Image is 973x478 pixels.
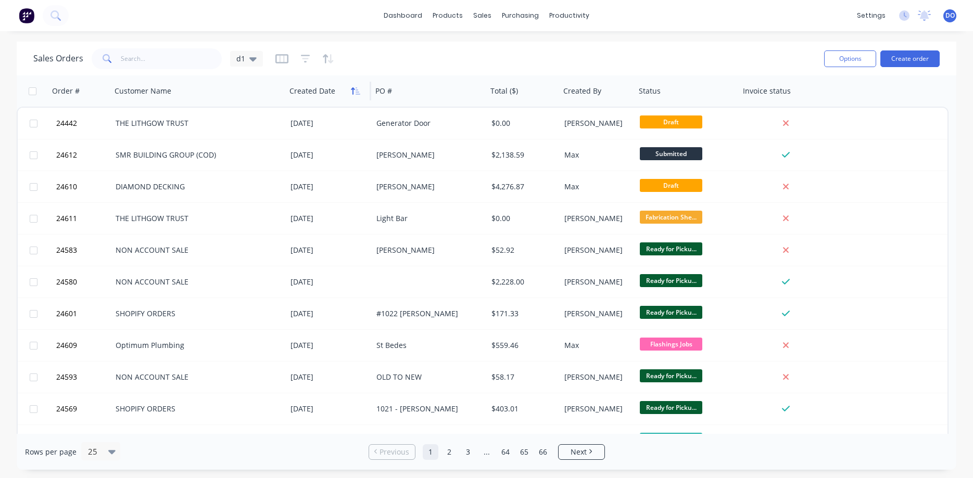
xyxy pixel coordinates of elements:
[639,86,661,96] div: Status
[290,308,368,319] div: [DATE]
[56,308,77,319] span: 24601
[479,444,495,460] a: Jump forward
[441,444,457,460] a: Page 2
[56,372,77,382] span: 24593
[376,213,478,224] div: Light Bar
[290,245,368,255] div: [DATE]
[53,139,116,171] button: 24612
[376,404,478,414] div: 1021 - [PERSON_NAME]
[56,118,77,128] span: 24442
[376,150,478,160] div: [PERSON_NAME]
[423,444,438,460] a: Page 1 is your current page
[375,86,392,96] div: PO #
[640,179,702,192] span: Draft
[491,182,553,192] div: $4,276.87
[53,425,116,456] button: 24608
[852,8,891,23] div: settings
[490,86,518,96] div: Total ($)
[824,50,876,67] button: Options
[376,340,478,351] div: St Bedes
[564,372,628,382] div: [PERSON_NAME]
[880,50,940,67] button: Create order
[564,245,628,255] div: [PERSON_NAME]
[468,8,497,23] div: sales
[640,369,702,382] span: Ready for Picku...
[498,444,513,460] a: Page 64
[116,150,274,160] div: SMR BUILDING GROUP (COD)
[491,213,553,224] div: $0.00
[53,266,116,298] button: 24580
[640,433,702,446] span: Picked Up
[945,11,955,20] span: DO
[290,277,368,287] div: [DATE]
[376,182,478,192] div: [PERSON_NAME]
[640,242,702,255] span: Ready for Picku...
[376,118,478,128] div: Generator Door
[53,393,116,424] button: 24569
[56,404,77,414] span: 24569
[116,118,274,128] div: THE LITHGOW TRUST
[640,306,702,319] span: Ready for Picku...
[460,444,476,460] a: Page 3
[116,213,274,224] div: THE LITHGOW TRUST
[290,404,368,414] div: [DATE]
[491,404,553,414] div: $403.01
[564,213,628,224] div: [PERSON_NAME]
[563,86,601,96] div: Created By
[564,182,628,192] div: Max
[743,86,791,96] div: Invoice status
[564,404,628,414] div: [PERSON_NAME]
[56,277,77,287] span: 24580
[290,182,368,192] div: [DATE]
[571,447,587,457] span: Next
[290,372,368,382] div: [DATE]
[53,108,116,139] button: 24442
[640,338,702,351] span: Flashings Jobs
[491,150,553,160] div: $2,138.59
[640,115,702,128] span: Draft
[116,372,274,382] div: NON ACCOUNT SALE
[364,444,609,460] ul: Pagination
[116,182,274,192] div: DIAMOND DECKING
[564,308,628,319] div: [PERSON_NAME]
[516,444,532,460] a: Page 65
[56,340,77,351] span: 24609
[116,277,274,287] div: NON ACCOUNT SALE
[290,118,368,128] div: [DATE]
[640,274,702,287] span: Ready for Picku...
[52,86,80,96] div: Order #
[564,340,628,351] div: Max
[53,298,116,329] button: 24601
[497,8,544,23] div: purchasing
[33,54,83,63] h1: Sales Orders
[376,245,478,255] div: [PERSON_NAME]
[491,340,553,351] div: $559.46
[369,447,415,457] a: Previous page
[53,203,116,234] button: 24611
[56,182,77,192] span: 24610
[640,211,702,224] span: Fabrication She...
[56,150,77,160] span: 24612
[491,308,553,319] div: $171.33
[491,277,553,287] div: $2,228.00
[564,118,628,128] div: [PERSON_NAME]
[491,372,553,382] div: $58.17
[290,340,368,351] div: [DATE]
[25,447,77,457] span: Rows per page
[116,308,274,319] div: SHOPIFY ORDERS
[116,245,274,255] div: NON ACCOUNT SALE
[56,213,77,224] span: 24611
[544,8,595,23] div: productivity
[121,48,222,69] input: Search...
[53,171,116,202] button: 24610
[640,147,702,160] span: Submitted
[53,330,116,361] button: 24609
[640,401,702,414] span: Ready for Picku...
[427,8,468,23] div: products
[564,150,628,160] div: Max
[559,447,604,457] a: Next page
[19,8,34,23] img: Factory
[378,8,427,23] a: dashboard
[376,372,478,382] div: OLD TO NEW
[115,86,171,96] div: Customer Name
